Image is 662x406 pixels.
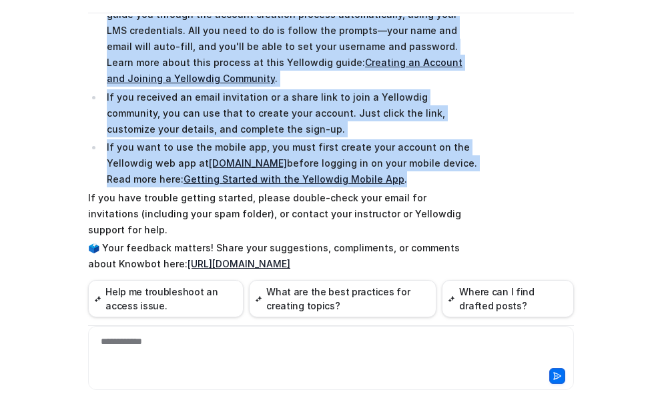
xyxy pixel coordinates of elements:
[442,280,574,317] button: Where can I find drafted posts?
[184,173,404,185] a: Getting Started with the Yellowdig Mobile App
[88,280,244,317] button: Help me troubleshoot an access issue.
[188,258,290,269] a: [URL][DOMAIN_NAME]
[107,139,478,187] p: If you want to use the mobile app, you must first create your account on the Yellowdig web app at...
[209,157,287,169] a: [DOMAIN_NAME]
[107,89,478,137] p: If you received an email invitation or a share link to join a Yellowdig community, you can use th...
[249,280,436,317] button: What are the best practices for creating topics?
[88,190,478,238] p: If you have trouble getting started, please double-check your email for invitations (including yo...
[88,240,478,272] p: 🗳️ Your feedback matters! Share your suggestions, compliments, or comments about Knowbot here:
